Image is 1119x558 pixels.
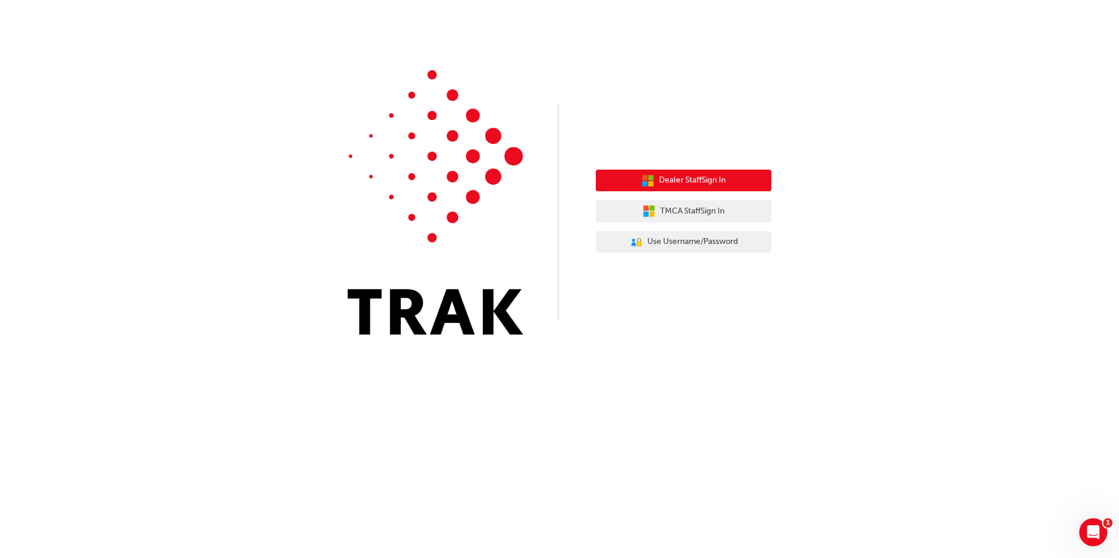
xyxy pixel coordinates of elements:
[348,70,523,335] img: Trak
[596,231,771,253] button: Use Username/Password
[596,200,771,222] button: TMCA StaffSign In
[647,235,738,249] span: Use Username/Password
[659,174,726,187] span: Dealer Staff Sign In
[660,205,725,218] span: TMCA Staff Sign In
[596,170,771,192] button: Dealer StaffSign In
[1103,518,1113,528] span: 1
[1079,518,1107,546] iframe: Intercom live chat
